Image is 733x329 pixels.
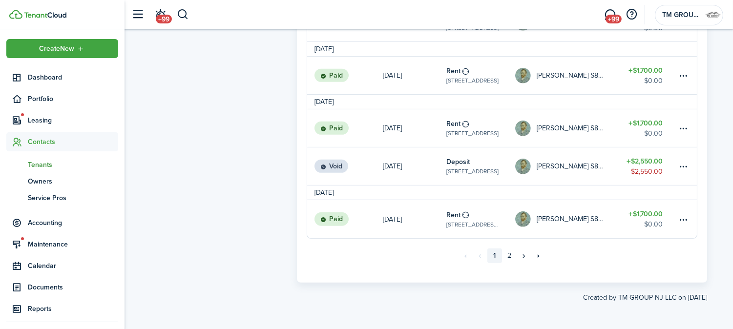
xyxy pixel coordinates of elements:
[28,160,118,170] span: Tenants
[28,137,118,147] span: Contacts
[446,109,515,147] a: Rent[STREET_ADDRESS]
[156,15,172,23] span: +99
[307,97,341,107] td: [DATE]
[6,299,118,318] a: Reports
[307,200,383,238] a: Paid
[28,94,118,104] span: Portfolio
[6,156,118,173] a: Tenants
[307,57,383,94] a: Paid
[383,214,402,225] p: [DATE]
[515,200,619,238] a: Alex Browne S8 $413[PERSON_NAME] S8 $413
[383,109,446,147] a: [DATE]
[150,283,707,303] created-at: Created by TM GROUP NJ LLC on [DATE]
[151,2,170,27] a: Notifications
[129,5,147,24] button: Open sidebar
[537,163,604,170] table-profile-info-text: [PERSON_NAME] S8 $413
[6,68,118,87] a: Dashboard
[537,72,604,80] table-profile-info-text: [PERSON_NAME] S8 $413
[606,15,622,23] span: +99
[307,147,383,185] a: Void
[446,119,461,129] table-info-title: Rent
[473,248,487,263] a: Previous
[537,215,604,223] table-profile-info-text: [PERSON_NAME] S8 $413
[515,57,619,94] a: Alex Browne S8 $413[PERSON_NAME] S8 $413
[515,159,531,174] img: Alex Browne S8 $413
[446,157,470,167] table-info-title: Deposit
[314,69,349,82] status: Paid
[383,161,402,171] p: [DATE]
[446,57,515,94] a: Rent[STREET_ADDRESS]
[662,12,701,19] span: TM GROUP NJ LLC
[619,57,677,94] a: $1,700.00$0.00
[446,167,499,176] table-subtitle: [STREET_ADDRESS]
[628,209,663,219] table-amount-title: $1,700.00
[624,6,640,23] button: Open resource center
[515,109,619,147] a: Alex Browne S8 $413[PERSON_NAME] S8 $413
[28,304,118,314] span: Reports
[383,200,446,238] a: [DATE]
[314,160,348,173] status: Void
[458,248,473,263] a: First
[307,44,341,54] td: [DATE]
[28,218,118,228] span: Accounting
[644,128,663,139] table-amount-description: $0.00
[446,210,461,220] table-info-title: Rent
[515,147,619,185] a: Alex Browne S8 $413[PERSON_NAME] S8 $413
[6,189,118,206] a: Service Pros
[28,239,118,249] span: Maintenance
[314,122,349,135] status: Paid
[627,156,663,166] table-amount-title: $2,550.00
[487,248,502,263] a: 1
[314,212,349,226] status: Paid
[446,220,501,229] table-subtitle: [STREET_ADDRESS][PERSON_NAME]
[177,6,189,23] button: Search
[446,76,499,85] table-subtitle: [STREET_ADDRESS]
[531,248,546,263] a: Last
[28,115,118,125] span: Leasing
[307,187,341,198] td: [DATE]
[446,129,499,138] table-subtitle: [STREET_ADDRESS]
[705,7,721,23] img: TM GROUP NJ LLC
[383,57,446,94] a: [DATE]
[515,121,531,136] img: Alex Browne S8 $413
[619,147,677,185] a: $2,550.00$2,550.00
[28,261,118,271] span: Calendar
[383,70,402,81] p: [DATE]
[28,176,118,186] span: Owners
[446,66,461,76] table-info-title: Rent
[644,76,663,86] table-amount-description: $0.00
[619,109,677,147] a: $1,700.00$0.00
[619,200,677,238] a: $1,700.00$0.00
[28,72,118,82] span: Dashboard
[6,173,118,189] a: Owners
[28,193,118,203] span: Service Pros
[515,68,531,83] img: Alex Browne S8 $413
[502,248,517,263] a: 2
[28,282,118,292] span: Documents
[515,211,531,227] img: Alex Browne S8 $413
[383,123,402,133] p: [DATE]
[446,147,515,185] a: Deposit[STREET_ADDRESS]
[40,45,75,52] span: Create New
[446,200,515,238] a: Rent[STREET_ADDRESS][PERSON_NAME]
[24,12,66,18] img: TenantCloud
[631,166,663,177] table-amount-description: $2,550.00
[628,65,663,76] table-amount-title: $1,700.00
[601,2,620,27] a: Messaging
[9,10,22,19] img: TenantCloud
[537,124,604,132] table-profile-info-text: [PERSON_NAME] S8 $413
[517,248,531,263] a: Next
[383,147,446,185] a: [DATE]
[6,39,118,58] button: Open menu
[628,118,663,128] table-amount-title: $1,700.00
[644,219,663,229] table-amount-description: $0.00
[307,109,383,147] a: Paid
